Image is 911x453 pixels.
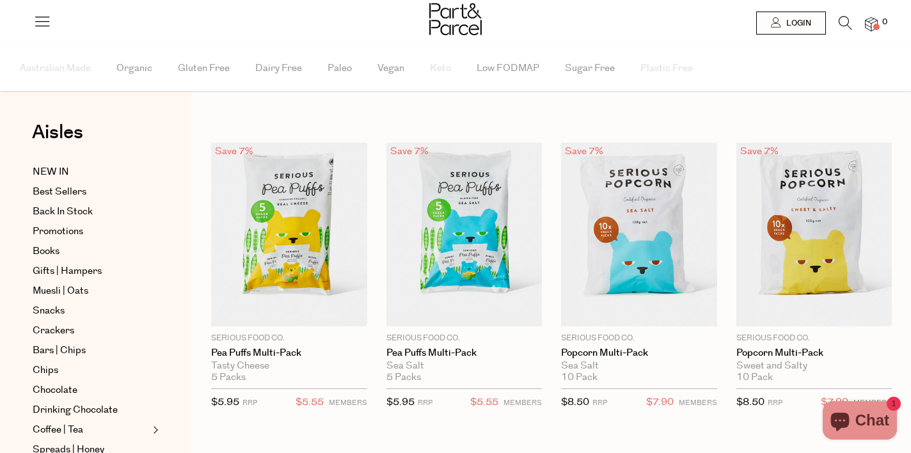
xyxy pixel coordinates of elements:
[386,360,543,372] div: Sea Salt
[33,402,118,418] span: Drinking Chocolate
[33,343,149,358] a: Bars | Chips
[386,333,543,344] p: Serious Food Co.
[736,347,892,359] a: Popcorn Multi-Pack
[879,17,891,28] span: 0
[561,143,717,326] img: Popcorn Multi-Pack
[33,164,149,180] a: NEW IN
[821,394,848,411] span: $7.90
[646,394,674,411] span: $7.90
[33,363,58,378] span: Chips
[768,398,782,408] small: RRP
[32,123,83,155] a: Aisles
[33,184,149,200] a: Best Sellers
[386,143,432,160] div: Save 7%
[679,398,717,408] small: MEMBERS
[736,143,782,160] div: Save 7%
[561,372,598,383] span: 10 Pack
[561,395,589,409] span: $8.50
[561,360,717,372] div: Sea Salt
[33,422,83,438] span: Coffee | Tea
[561,333,717,344] p: Serious Food Co.
[736,395,764,409] span: $8.50
[430,46,451,91] span: Keto
[33,244,149,259] a: Books
[116,46,152,91] span: Organic
[33,422,149,438] a: Coffee | Tea
[33,204,149,219] a: Back In Stock
[150,422,159,438] button: Expand/Collapse Coffee | Tea
[33,323,74,338] span: Crackers
[33,303,65,319] span: Snacks
[32,118,83,147] span: Aisles
[328,46,352,91] span: Paleo
[329,398,367,408] small: MEMBERS
[178,46,230,91] span: Gluten Free
[33,363,149,378] a: Chips
[33,224,83,239] span: Promotions
[33,303,149,319] a: Snacks
[211,143,257,160] div: Save 7%
[783,18,811,29] span: Login
[503,398,542,408] small: MEMBERS
[33,402,149,418] a: Drinking Chocolate
[33,204,93,219] span: Back In Stock
[33,264,149,279] a: Gifts | Hampers
[736,372,773,383] span: 10 Pack
[242,398,257,408] small: RRP
[736,333,892,344] p: Serious Food Co.
[33,383,149,398] a: Chocolate
[386,143,543,326] img: Pea Puffs Multi-Pack
[418,398,432,408] small: RRP
[20,46,91,91] span: Australian Made
[592,398,607,408] small: RRP
[211,372,246,383] span: 5 Packs
[561,347,717,359] a: Popcorn Multi-Pack
[296,394,324,411] span: $5.55
[33,323,149,338] a: Crackers
[211,333,367,344] p: Serious Food Co.
[736,143,892,326] img: Popcorn Multi-Pack
[33,264,102,279] span: Gifts | Hampers
[211,395,239,409] span: $5.95
[33,244,59,259] span: Books
[429,3,482,35] img: Part&Parcel
[640,46,693,91] span: Plastic Free
[211,143,367,326] img: Pea Puffs Multi-Pack
[33,224,149,239] a: Promotions
[736,360,892,372] div: Sweet and Salty
[386,372,421,383] span: 5 Packs
[819,401,901,443] inbox-online-store-chat: Shopify online store chat
[33,343,86,358] span: Bars | Chips
[33,184,86,200] span: Best Sellers
[565,46,615,91] span: Sugar Free
[756,12,826,35] a: Login
[255,46,302,91] span: Dairy Free
[477,46,539,91] span: Low FODMAP
[33,283,88,299] span: Muesli | Oats
[211,347,367,359] a: Pea Puffs Multi-Pack
[33,283,149,299] a: Muesli | Oats
[386,395,415,409] span: $5.95
[561,143,607,160] div: Save 7%
[377,46,404,91] span: Vegan
[470,394,498,411] span: $5.55
[33,164,69,180] span: NEW IN
[211,360,367,372] div: Tasty Cheese
[853,398,892,408] small: MEMBERS
[33,383,77,398] span: Chocolate
[386,347,543,359] a: Pea Puffs Multi-Pack
[865,17,878,31] a: 0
